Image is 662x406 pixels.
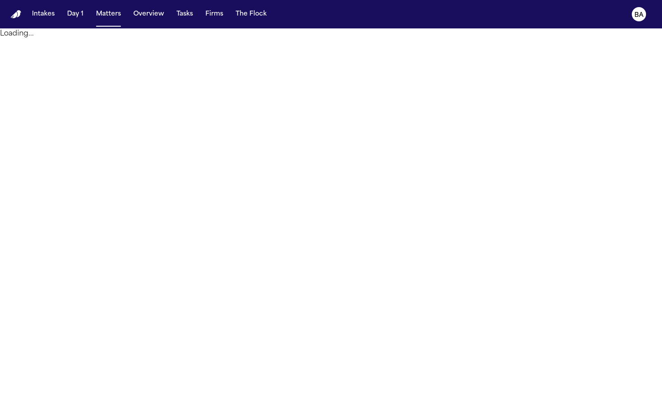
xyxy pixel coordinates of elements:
button: Tasks [173,6,197,22]
button: Overview [130,6,168,22]
button: Firms [202,6,227,22]
button: Matters [92,6,124,22]
button: The Flock [232,6,270,22]
img: Finch Logo [11,10,21,19]
button: Day 1 [64,6,87,22]
button: Intakes [28,6,58,22]
a: Home [11,10,21,19]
